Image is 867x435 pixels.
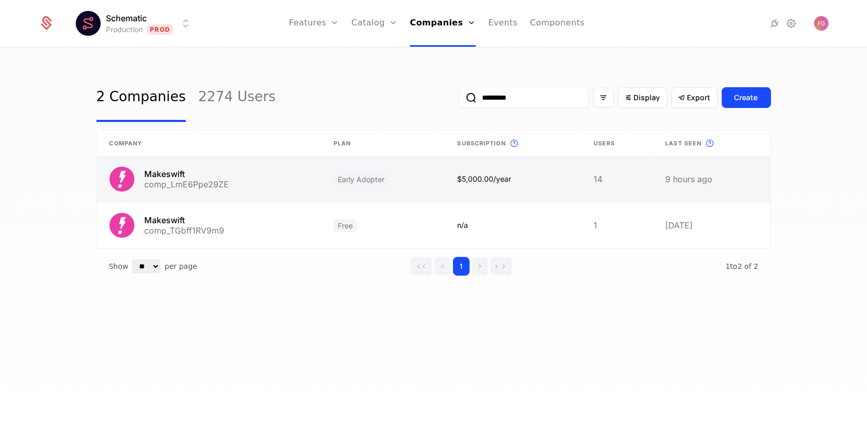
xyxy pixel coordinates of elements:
a: 2 Companies [97,73,186,122]
button: Go to first page [410,257,432,276]
a: 2274 Users [198,73,276,122]
button: Display [618,87,667,108]
a: Settings [785,17,797,30]
button: Create [722,87,771,108]
button: Export [671,87,718,108]
div: Production [106,24,143,35]
span: Display [634,92,660,103]
a: Integrations [768,17,781,30]
div: Table pagination [97,249,771,284]
button: Select environment [79,12,192,35]
img: Fynn Glover [814,16,829,31]
span: Last seen [665,139,701,148]
span: Schematic [106,12,147,24]
button: Go to next page [472,257,488,276]
th: Users [581,131,653,156]
select: Select page size [132,260,160,273]
span: 2 [725,262,758,270]
span: Prod [147,24,173,35]
img: Schematic [76,11,101,36]
button: Filter options [593,88,614,107]
th: Plan [321,131,445,156]
span: Show [109,261,129,271]
span: Subscription [457,139,505,148]
div: Page navigation [410,257,512,276]
span: per page [164,261,197,271]
button: Open user button [814,16,829,31]
th: Company [97,131,321,156]
button: Go to previous page [434,257,451,276]
div: Create [735,92,758,103]
button: Go to page 1 [453,257,470,276]
span: Export [687,92,711,103]
button: Go to last page [490,257,512,276]
span: 1 to 2 of [725,262,753,270]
